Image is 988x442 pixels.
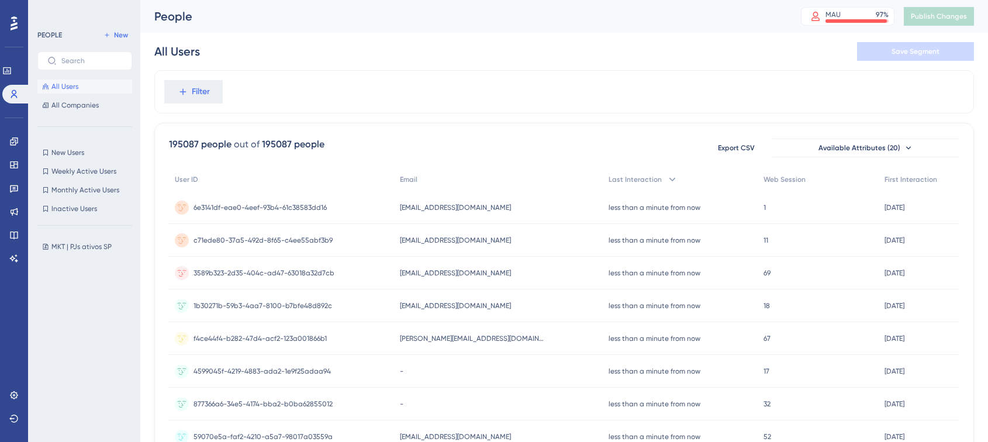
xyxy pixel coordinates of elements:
[164,80,223,103] button: Filter
[609,334,700,343] time: less than a minute from now
[764,175,806,184] span: Web Session
[609,175,662,184] span: Last Interaction
[175,175,198,184] span: User ID
[764,334,771,343] span: 67
[764,236,768,245] span: 11
[885,175,937,184] span: First Interaction
[764,203,766,212] span: 1
[609,302,700,310] time: less than a minute from now
[51,167,116,176] span: Weekly Active Users
[194,203,327,212] span: 6e3141df-eae0-4eef-93b4-61c38583dd16
[194,301,332,310] span: 1b30271b-59b3-4aa7-8100-b7bfe48d892c
[51,82,78,91] span: All Users
[400,334,546,343] span: [PERSON_NAME][EMAIL_ADDRESS][DOMAIN_NAME]
[885,400,904,408] time: [DATE]
[51,242,112,251] span: MKT | PJs ativos SP
[37,98,132,112] button: All Companies
[37,80,132,94] button: All Users
[194,432,333,441] span: 59070e5a-faf2-4210-a5a7-98017a03559a
[609,433,700,441] time: less than a minute from now
[764,399,771,409] span: 32
[61,57,122,65] input: Search
[876,10,889,19] div: 97 %
[400,268,511,278] span: [EMAIL_ADDRESS][DOMAIN_NAME]
[99,28,132,42] button: New
[37,164,132,178] button: Weekly Active Users
[764,268,771,278] span: 69
[904,7,974,26] button: Publish Changes
[764,432,771,441] span: 52
[609,269,700,277] time: less than a minute from now
[192,85,210,99] span: Filter
[169,137,232,151] div: 195087 people
[194,268,334,278] span: 3589b323-2d35-404c-ad47-63018a32d7cb
[885,367,904,375] time: [DATE]
[51,185,119,195] span: Monthly Active Users
[400,367,403,376] span: -
[37,240,139,254] button: MKT | PJs ativos SP
[154,43,200,60] div: All Users
[885,334,904,343] time: [DATE]
[885,302,904,310] time: [DATE]
[194,399,333,409] span: 877366a6-34e5-4174-bba2-b0ba62855012
[609,367,700,375] time: less than a minute from now
[400,175,417,184] span: Email
[154,8,772,25] div: People
[885,203,904,212] time: [DATE]
[262,137,324,151] div: 195087 people
[609,236,700,244] time: less than a minute from now
[234,137,260,151] div: out of
[892,47,939,56] span: Save Segment
[885,269,904,277] time: [DATE]
[400,432,511,441] span: [EMAIL_ADDRESS][DOMAIN_NAME]
[911,12,967,21] span: Publish Changes
[609,203,700,212] time: less than a minute from now
[609,400,700,408] time: less than a minute from now
[51,204,97,213] span: Inactive Users
[857,42,974,61] button: Save Segment
[818,143,900,153] span: Available Attributes (20)
[37,146,132,160] button: New Users
[194,367,331,376] span: 4599045f-4219-4883-ada2-1e9f25adaa94
[764,367,769,376] span: 17
[400,203,511,212] span: [EMAIL_ADDRESS][DOMAIN_NAME]
[885,433,904,441] time: [DATE]
[707,139,765,157] button: Export CSV
[764,301,770,310] span: 18
[51,148,84,157] span: New Users
[400,236,511,245] span: [EMAIL_ADDRESS][DOMAIN_NAME]
[718,143,755,153] span: Export CSV
[400,399,403,409] span: -
[194,236,333,245] span: c71ede80-37a5-492d-8f65-c4ee55abf3b9
[114,30,128,40] span: New
[37,202,132,216] button: Inactive Users
[194,334,327,343] span: f4ce44f4-b282-47d4-acf2-123a001866b1
[885,236,904,244] time: [DATE]
[400,301,511,310] span: [EMAIL_ADDRESS][DOMAIN_NAME]
[51,101,99,110] span: All Companies
[825,10,841,19] div: MAU
[772,139,959,157] button: Available Attributes (20)
[37,183,132,197] button: Monthly Active Users
[37,30,62,40] div: PEOPLE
